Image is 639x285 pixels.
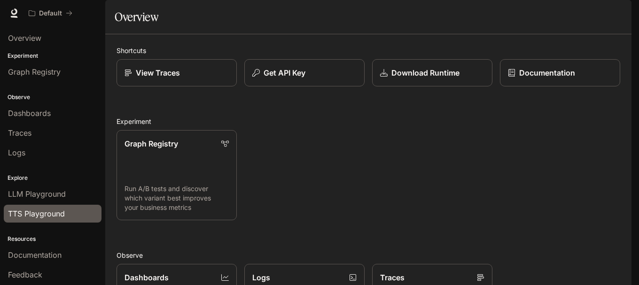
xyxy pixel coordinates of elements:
[117,116,620,126] h2: Experiment
[500,59,620,86] a: Documentation
[125,272,169,283] p: Dashboards
[125,184,229,212] p: Run A/B tests and discover which variant best improves your business metrics
[117,130,237,220] a: Graph RegistryRun A/B tests and discover which variant best improves your business metrics
[117,250,620,260] h2: Observe
[24,4,77,23] button: All workspaces
[519,67,575,78] p: Documentation
[117,59,237,86] a: View Traces
[264,67,305,78] p: Get API Key
[136,67,180,78] p: View Traces
[39,9,62,17] p: Default
[391,67,460,78] p: Download Runtime
[372,59,492,86] a: Download Runtime
[380,272,405,283] p: Traces
[117,46,620,55] h2: Shortcuts
[115,8,158,26] h1: Overview
[252,272,270,283] p: Logs
[125,138,178,149] p: Graph Registry
[244,59,365,86] button: Get API Key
